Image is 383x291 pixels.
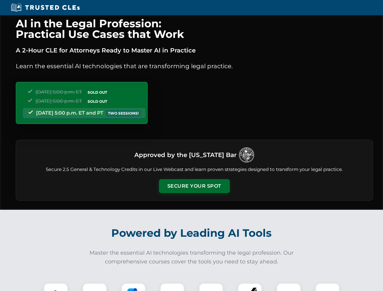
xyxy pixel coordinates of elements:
span: [DATE] 5:00 p.m. ET [35,89,82,95]
img: Logo [239,147,254,162]
p: Master the essential AI technologies transforming the legal profession. Our comprehensive courses... [86,249,298,266]
span: SOLD OUT [86,89,109,95]
img: Trusted CLEs [9,3,82,12]
span: SOLD OUT [86,98,109,105]
h2: Powered by Leading AI Tools [24,222,360,244]
span: [DATE] 5:00 p.m. ET [35,98,82,104]
p: Learn the essential AI technologies that are transforming legal practice. [16,61,373,71]
p: A 2-Hour CLE for Attorneys Ready to Master AI in Practice [16,45,373,55]
h1: AI in the Legal Profession: Practical Use Cases that Work [16,18,373,39]
button: Secure Your Spot [159,179,230,193]
p: Secure 2.5 General & Technology Credits in our Live Webcast and learn proven strategies designed ... [23,166,365,173]
h3: Approved by the [US_STATE] Bar [134,149,237,160]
